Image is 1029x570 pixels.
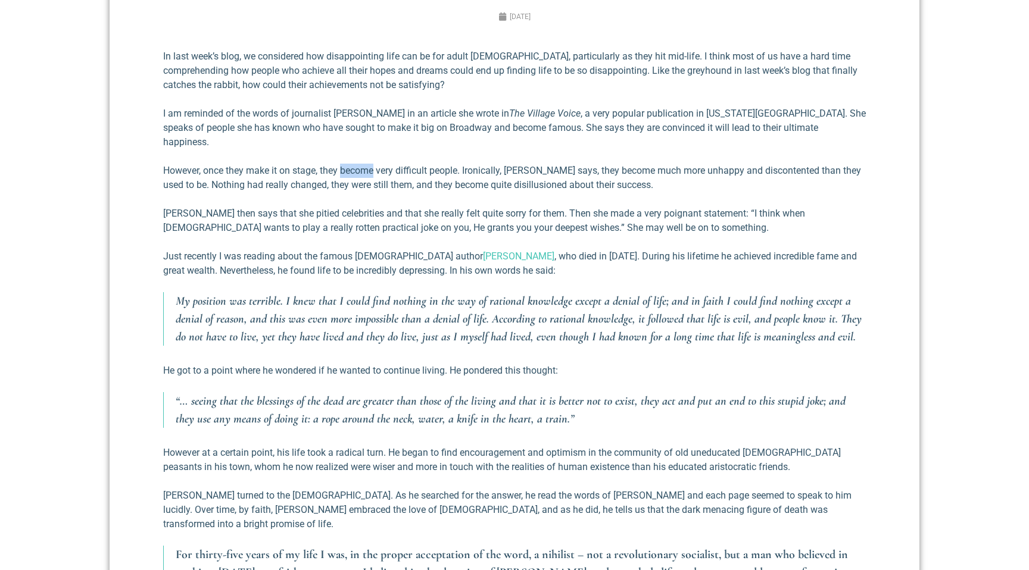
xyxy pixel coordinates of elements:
time: [DATE] [510,12,531,21]
p: “… seeing that the blessings of the dead are greater than those of the living and that it is bett... [176,392,866,428]
p: In last week’s blog, we considered how disappointing life can be for adult [DEMOGRAPHIC_DATA], pa... [163,49,866,92]
em: The Village Voice [509,108,581,119]
p: [PERSON_NAME] turned to the [DEMOGRAPHIC_DATA]. As he searched for the answer, he read the words ... [163,488,866,531]
p: However, once they make it on stage, they become very difficult people. Ironically, [PERSON_NAME]... [163,164,866,192]
p: My position was terrible. I knew that I could find nothing in the way of rational knowledge excep... [176,292,866,346]
p: He got to a point where he wondered if he wanted to continue living. He pondered this thought: [163,364,866,378]
p: Just recently I was reading about the famous [DEMOGRAPHIC_DATA] author , who died in [DATE]. Duri... [163,249,866,278]
a: [DATE] [498,11,531,22]
a: [PERSON_NAME] [483,250,554,262]
p: However at a certain point, his life took a radical turn. He began to find encouragement and opti... [163,446,866,474]
p: [PERSON_NAME] then says that she pitied celebrities and that she really felt quite sorry for them... [163,206,866,235]
p: I am reminded of the words of journalist [PERSON_NAME] in an article she wrote in , a very popula... [163,107,866,149]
